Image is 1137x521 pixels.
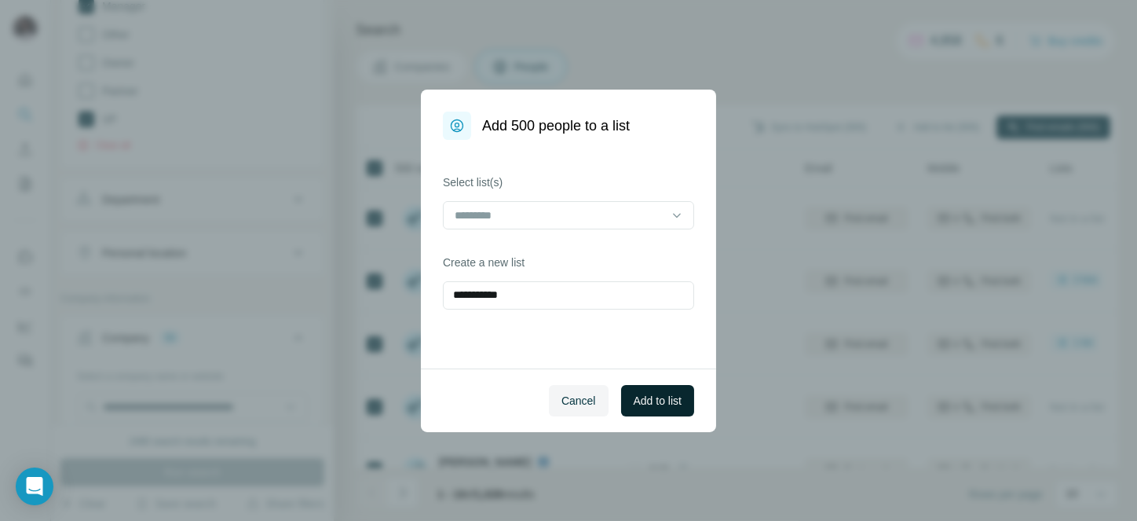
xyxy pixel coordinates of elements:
h1: Add 500 people to a list [482,115,630,137]
span: Add to list [634,393,682,409]
label: Create a new list [443,255,694,270]
button: Cancel [549,385,609,416]
span: Cancel [561,393,596,409]
div: Open Intercom Messenger [16,468,53,505]
button: Add to list [621,385,694,416]
label: Select list(s) [443,174,694,190]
